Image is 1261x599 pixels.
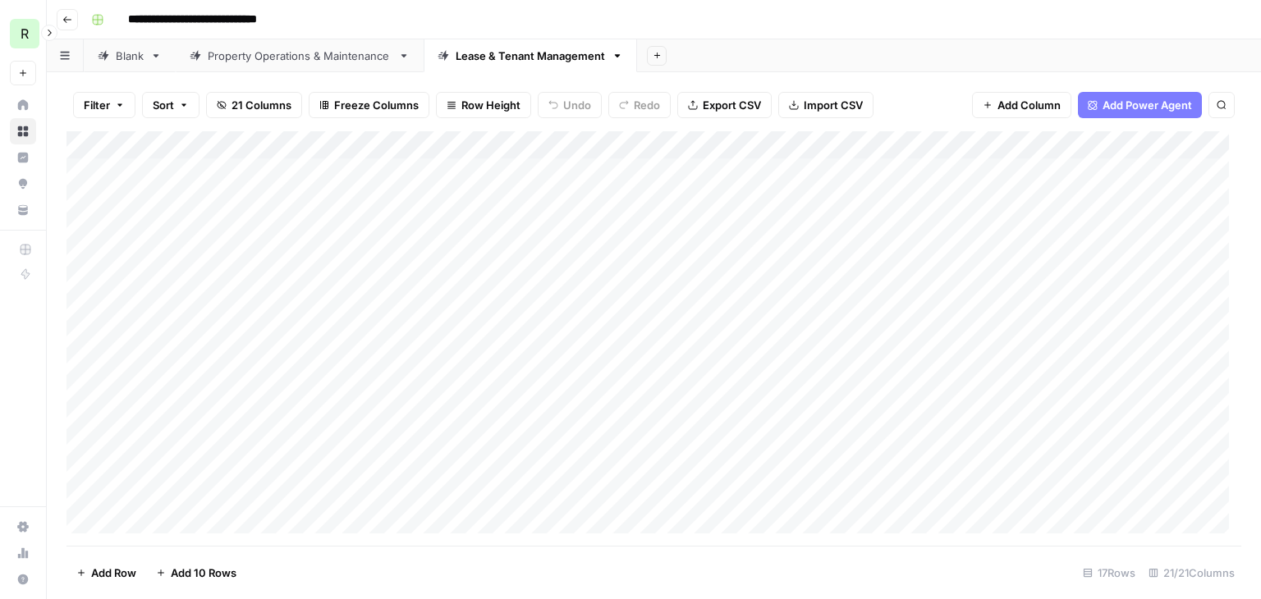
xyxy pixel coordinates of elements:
div: Blank [116,48,144,64]
button: Add Row [66,560,146,586]
a: Settings [10,514,36,540]
a: Property Operations & Maintenance [176,39,424,72]
a: Insights [10,144,36,171]
span: Add Column [997,97,1061,113]
a: Usage [10,540,36,566]
button: Import CSV [778,92,874,118]
div: 17 Rows [1076,560,1142,586]
button: Redo [608,92,671,118]
div: 21/21 Columns [1142,560,1241,586]
div: Property Operations & Maintenance [208,48,392,64]
span: Add 10 Rows [171,565,236,581]
button: 21 Columns [206,92,302,118]
button: Undo [538,92,602,118]
span: Export CSV [703,97,761,113]
button: Workspace: Re-Leased [10,13,36,54]
button: Add 10 Rows [146,560,246,586]
button: Help + Support [10,566,36,592]
button: Filter [73,92,135,118]
span: Redo [634,97,660,113]
span: Undo [563,97,591,113]
span: Import CSV [804,97,863,113]
span: Add Power Agent [1103,97,1192,113]
a: Blank [84,39,176,72]
span: Sort [153,97,174,113]
a: Browse [10,118,36,144]
a: Home [10,92,36,118]
span: Add Row [91,565,136,581]
span: Row Height [461,97,520,113]
div: Lease & Tenant Management [456,48,605,64]
button: Add Column [972,92,1071,118]
button: Freeze Columns [309,92,429,118]
span: Freeze Columns [334,97,419,113]
button: Row Height [436,92,531,118]
a: Your Data [10,197,36,223]
button: Sort [142,92,199,118]
span: R [21,24,29,43]
button: Export CSV [677,92,772,118]
button: Add Power Agent [1078,92,1202,118]
span: Filter [84,97,110,113]
span: 21 Columns [232,97,291,113]
a: Lease & Tenant Management [424,39,637,72]
a: Opportunities [10,171,36,197]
